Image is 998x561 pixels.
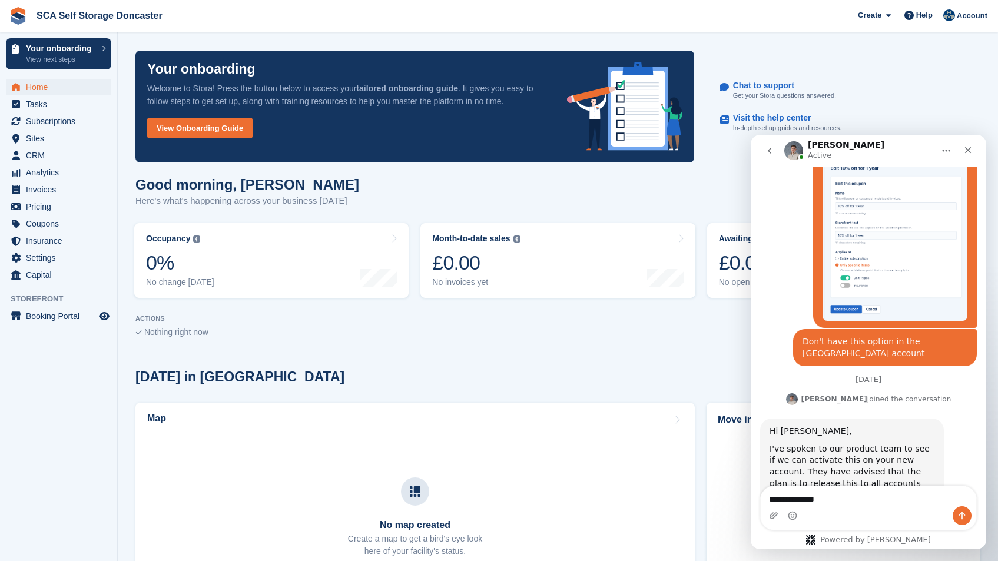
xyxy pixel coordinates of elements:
h2: [DATE] in [GEOGRAPHIC_DATA] [135,369,344,385]
p: Your onboarding [147,62,256,76]
img: Sam Chapman [943,9,955,21]
button: Emoji picker [37,376,47,386]
a: Your onboarding View next steps [6,38,111,69]
div: No change [DATE] [146,277,214,287]
p: Create a map to get a bird's eye look here of your facility's status. [348,533,482,557]
span: CRM [26,147,97,164]
p: In-depth set up guides and resources. [733,123,842,133]
p: ACTIONS [135,315,980,323]
p: Here's what's happening across your business [DATE] [135,194,359,208]
div: 0% [146,251,214,275]
a: menu [6,181,111,198]
a: menu [6,130,111,147]
span: Home [26,79,97,95]
img: stora-icon-8386f47178a22dfd0bd8f6a31ec36ba5ce8667c1dd55bd0f319d3a0aa187defe.svg [9,7,27,25]
span: Nothing right now [144,327,208,337]
h3: No map created [348,520,482,530]
div: Month-to-date sales [432,234,510,244]
span: Coupons [26,215,97,232]
button: Upload attachment [18,376,28,386]
img: onboarding-info-6c161a55d2c0e0a8cae90662b2fe09162a5109e8cc188191df67fb4f79e88e88.svg [567,62,682,151]
div: Awaiting payment [719,234,790,244]
a: View Onboarding Guide [147,118,253,138]
iframe: Intercom live chat [751,135,986,549]
a: menu [6,198,111,215]
img: map-icn-33ee37083ee616e46c38cad1a60f524a97daa1e2b2c8c0bc3eb3415660979fc1.svg [410,486,420,497]
p: Welcome to Stora! Press the button below to access your . It gives you easy to follow steps to ge... [147,82,548,108]
span: Account [957,10,987,22]
p: Visit the help center [733,113,833,123]
span: Analytics [26,164,97,181]
a: menu [6,233,111,249]
p: Get your Stora questions answered. [733,91,836,101]
div: Hi [PERSON_NAME],I've spoken to our product team to see if we can activate this on your new accou... [9,284,193,396]
span: Insurance [26,233,97,249]
a: menu [6,308,111,324]
span: Subscriptions [26,113,97,130]
div: Occupancy [146,234,190,244]
a: Occupancy 0% No change [DATE] [134,223,409,298]
div: Bradley says… [9,284,226,422]
a: Month-to-date sales £0.00 No invoices yet [420,223,695,298]
a: SCA Self Storage Doncaster [32,6,167,25]
span: Storefront [11,293,117,305]
textarea: Message… [10,351,226,371]
div: £0.00 [719,251,800,275]
div: I've spoken to our product team to see if we can activate this on your new account. They have adv... [19,308,184,389]
span: Sites [26,130,97,147]
strong: tailored onboarding guide [356,84,458,93]
span: Booking Portal [26,308,97,324]
div: No open invoices [719,277,800,287]
a: Awaiting payment £0.00 No open invoices [707,223,982,298]
span: Capital [26,267,97,283]
h2: Move ins / outs [718,413,969,427]
span: Invoices [26,181,97,198]
a: menu [6,267,111,283]
span: Help [916,9,933,21]
a: menu [6,250,111,266]
a: menu [6,96,111,112]
h1: Good morning, [PERSON_NAME] [135,177,359,192]
img: icon-info-grey-7440780725fd019a000dd9b08b2336e03edf1995a4989e88bcd33f0948082b44.svg [513,235,520,243]
div: £0.00 [432,251,520,275]
a: Preview store [97,309,111,323]
button: Send a message… [202,371,221,390]
a: Visit the help center In-depth set up guides and resources. [720,107,969,139]
a: Chat to support Get your Stora questions answered. [720,75,969,107]
div: Hi [PERSON_NAME], [19,291,184,303]
img: blank_slate_check_icon-ba018cac091ee9be17c0a81a6c232d5eb81de652e7a59be601be346b1b6ddf79.svg [135,330,142,335]
a: menu [6,113,111,130]
span: Tasks [26,96,97,112]
p: Chat to support [733,81,827,91]
h2: Map [147,413,166,424]
a: menu [6,215,111,232]
img: icon-info-grey-7440780725fd019a000dd9b08b2336e03edf1995a4989e88bcd33f0948082b44.svg [193,235,200,243]
a: menu [6,164,111,181]
span: Pricing [26,198,97,215]
span: Create [858,9,881,21]
a: menu [6,79,111,95]
p: View next steps [26,54,96,65]
a: menu [6,147,111,164]
p: Your onboarding [26,44,96,52]
div: No invoices yet [432,277,520,287]
span: Settings [26,250,97,266]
